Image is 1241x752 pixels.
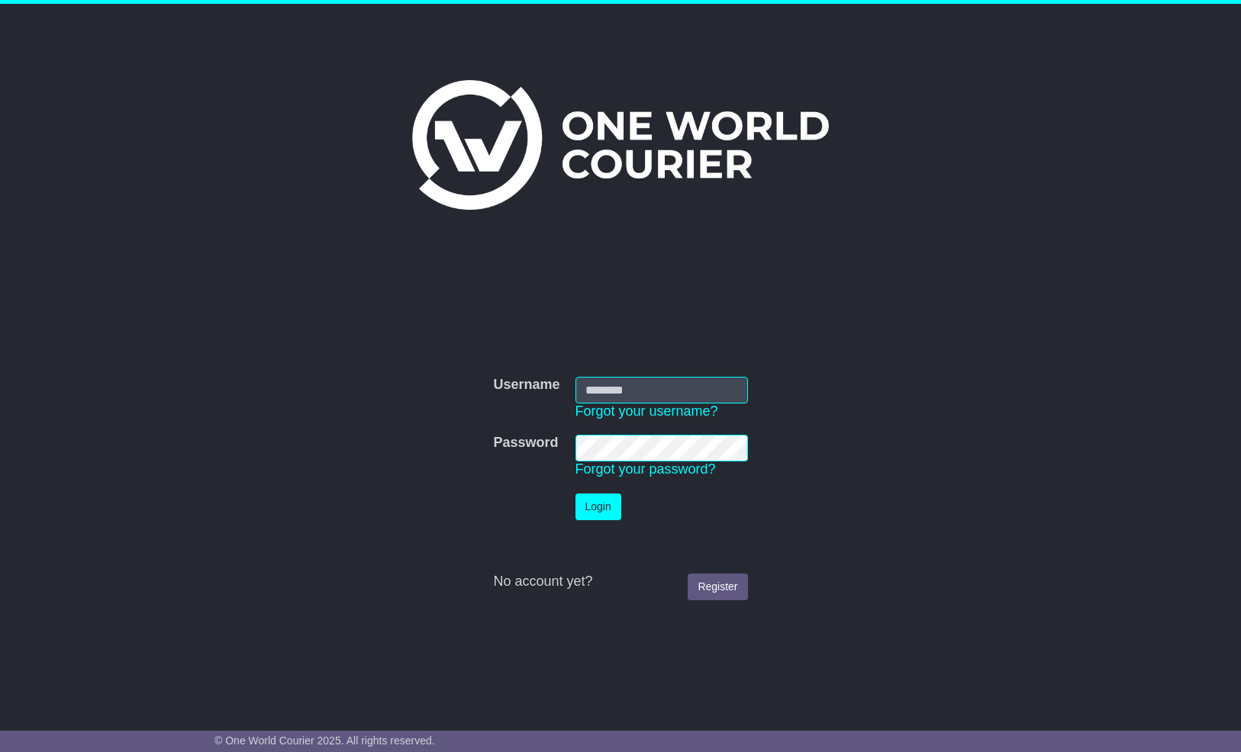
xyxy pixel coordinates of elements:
[493,435,558,452] label: Password
[575,403,718,419] a: Forgot your username?
[412,80,829,210] img: One World
[575,461,716,477] a: Forgot your password?
[493,574,747,590] div: No account yet?
[214,734,435,747] span: © One World Courier 2025. All rights reserved.
[575,493,621,520] button: Login
[493,377,559,394] label: Username
[688,574,747,600] a: Register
